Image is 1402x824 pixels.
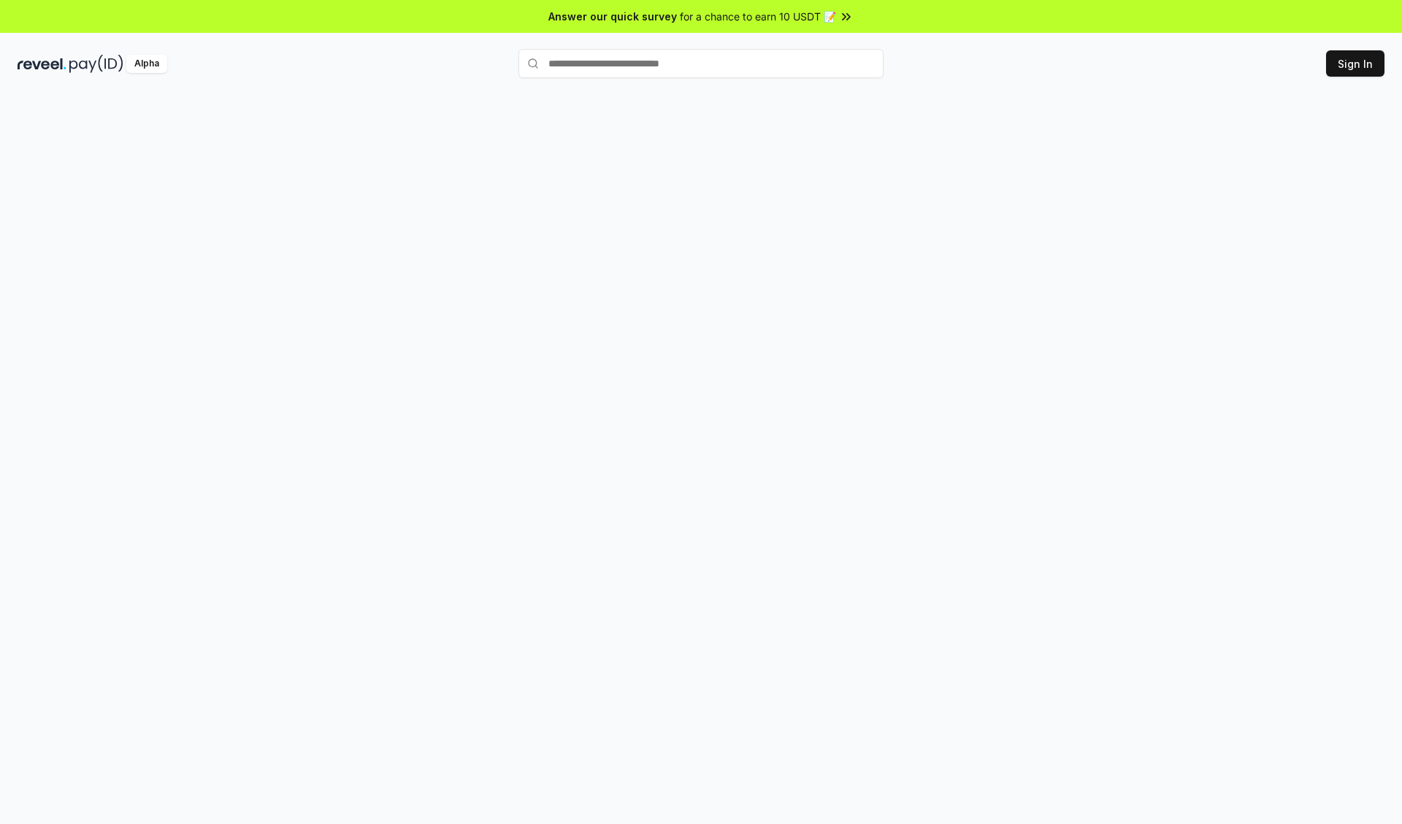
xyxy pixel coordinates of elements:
img: reveel_dark [18,55,66,73]
span: Answer our quick survey [548,9,677,24]
span: for a chance to earn 10 USDT 📝 [680,9,836,24]
div: Alpha [126,55,167,73]
button: Sign In [1326,50,1384,77]
img: pay_id [69,55,123,73]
